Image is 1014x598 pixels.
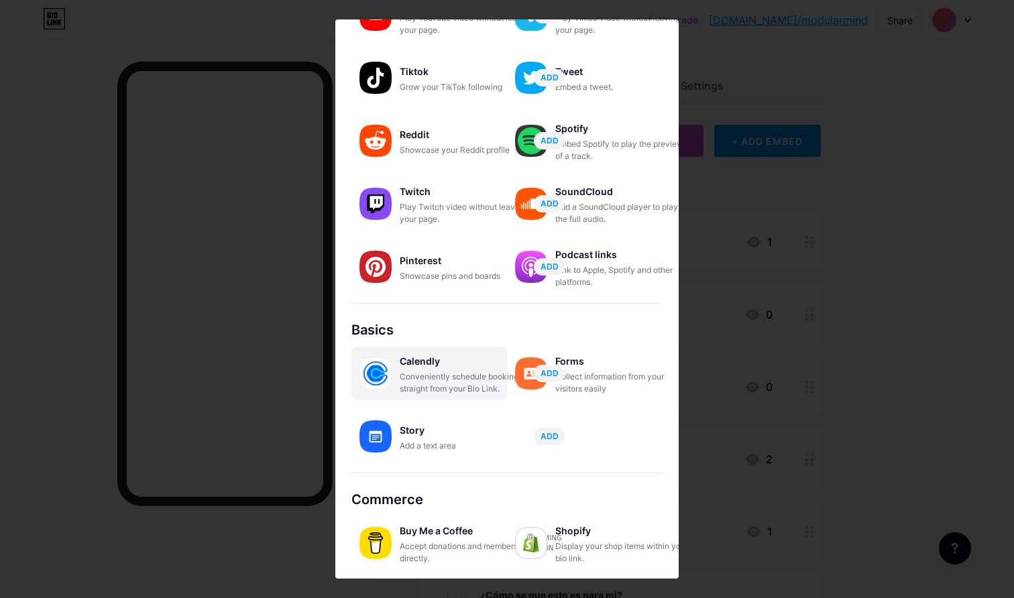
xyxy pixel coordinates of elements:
div: SoundCloud [555,182,689,201]
img: forms [515,357,547,390]
div: Twitch [400,182,534,201]
img: shopify [515,527,547,559]
div: Pinterest [400,251,534,270]
img: story [359,420,392,453]
div: Collect information from your visitors easily [555,371,689,395]
span: ADD [541,198,559,209]
div: Add a SoundCloud player to play the full audio. [555,201,689,225]
div: Showcase your Reddit profile [400,144,534,156]
span: ADD [541,261,559,272]
span: ADD [541,72,559,83]
button: ADD [534,132,565,149]
div: Podcast links [555,245,689,264]
div: Story [400,421,534,440]
button: ADD [534,428,565,445]
div: Forms [555,352,689,371]
div: Grow your TikTok following [400,81,534,93]
div: Calendly [400,352,534,371]
button: ADD [534,258,565,276]
button: ADD [534,195,565,213]
div: Shopify [555,522,689,540]
div: Reddit [400,125,534,144]
div: Embed Spotify to play the preview of a track. [555,138,689,162]
span: ADD [541,367,559,379]
div: Spotify [555,119,689,138]
div: Tiktok [400,62,534,81]
img: calendly [359,357,392,390]
div: Play Twitch video without leaving your page. [400,201,534,225]
img: buymeacoffee [359,527,392,559]
img: spotify [515,125,547,157]
div: Display your shop items within your bio link. [555,540,689,564]
img: twitch [359,188,392,220]
img: podcastlinks [515,251,547,283]
img: pinterest [359,251,392,283]
div: Play Vimeo video without leaving your page. [555,12,689,36]
img: twitter [515,62,547,94]
div: Basics [351,320,663,340]
div: Buy Me a Coffee [400,522,534,540]
div: Accept donations and memberships directly. [400,540,534,564]
button: ADD [534,365,565,382]
div: Add a text area [400,440,534,452]
div: Tweet [555,62,689,81]
img: reddit [359,125,392,157]
img: tiktok [359,62,392,94]
div: Embed a tweet. [555,81,689,93]
button: ADD [534,69,565,86]
div: Link to Apple, Spotify and other platforms. [555,264,689,288]
div: Conveniently schedule bookings straight from your Bio Link. [400,371,534,395]
div: Commerce [351,489,663,510]
span: ADD [541,135,559,146]
img: soundcloud [515,188,547,220]
div: Showcase pins and boards [400,270,534,282]
div: Play YouTube video without leaving your page. [400,12,534,36]
span: ADD [541,430,559,442]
